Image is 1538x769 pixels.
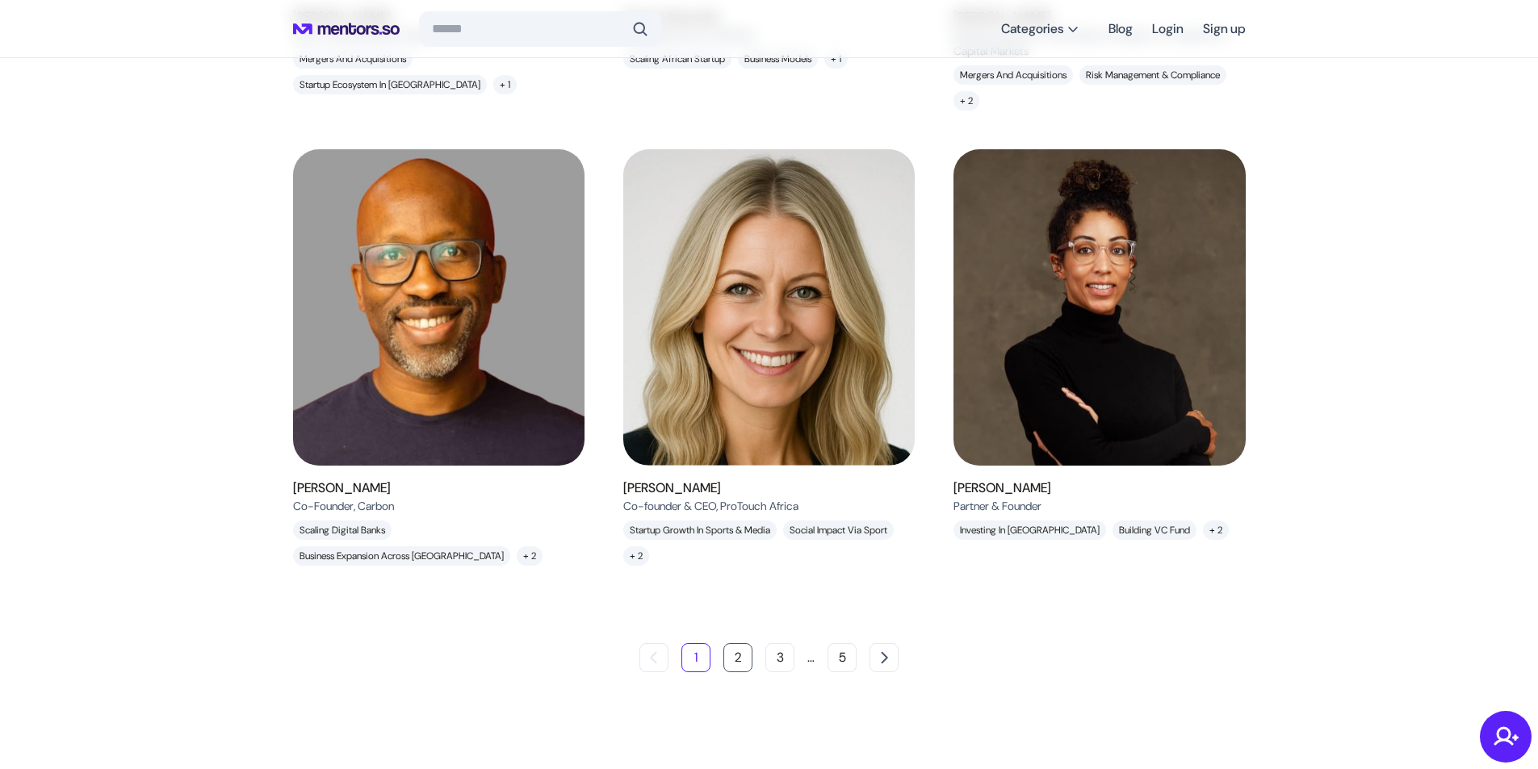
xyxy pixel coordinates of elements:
[293,546,510,566] p: Business Expansion Across [GEOGRAPHIC_DATA]
[1152,15,1184,44] a: Login
[991,15,1089,44] button: Categories
[493,75,517,94] p: + 1
[623,149,915,465] img: Rebecca Eliot
[354,499,394,513] span: , Carbon
[828,643,857,672] button: 5
[783,520,894,540] p: Social Impact via Sport
[1108,15,1133,44] a: Blog
[623,546,649,566] p: + 2
[1203,520,1229,540] p: + 2
[953,65,1073,85] p: Mergers and Acquisitions
[953,520,1106,540] p: Investing in [GEOGRAPHIC_DATA]
[293,479,394,498] h6: [PERSON_NAME]
[807,643,815,672] li: …
[953,149,1245,465] img: Maya Horgan-Famodu
[738,49,818,69] p: Business Models
[765,643,794,672] button: 3
[639,643,668,672] button: Previous page
[623,479,798,498] h6: [PERSON_NAME]
[870,643,899,672] button: Next page
[623,520,777,540] p: Startup Growth in Sports & Media
[953,498,1051,514] p: Partner & Founder
[1203,15,1246,44] a: Sign up
[293,149,585,465] img: Ngozi Dozie
[623,49,731,69] p: Scaling African Startup
[293,498,394,514] p: Co-Founder
[293,49,413,69] p: Mergers and Acquisitions
[824,49,848,69] p: + 1
[1079,65,1226,85] p: Risk Management & Compliance
[517,546,543,566] p: + 2
[681,643,710,672] button: 1
[953,479,1051,498] h6: [PERSON_NAME]
[1113,520,1196,540] p: Building VC Fund
[623,498,798,514] p: Co-founder & CEO, ProTouch Africa
[293,520,392,540] p: Scaling Digital Banks
[723,643,752,672] button: 2
[1001,21,1063,37] span: Categories
[639,643,899,672] nav: Pagination
[293,75,487,94] p: Startup ecosystem in [GEOGRAPHIC_DATA]
[953,91,979,111] p: + 2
